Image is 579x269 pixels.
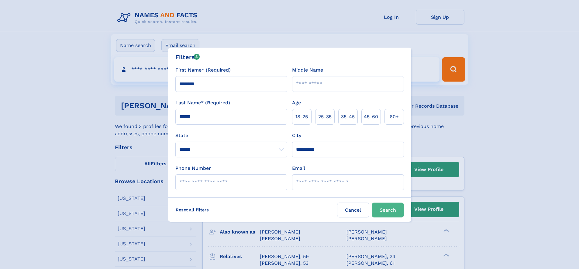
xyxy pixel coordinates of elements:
label: Phone Number [175,165,211,172]
label: Middle Name [292,66,323,74]
span: 45‑60 [364,113,378,120]
label: Last Name* (Required) [175,99,230,106]
span: 35‑45 [341,113,355,120]
label: Reset all filters [172,203,213,217]
label: City [292,132,301,139]
label: Age [292,99,301,106]
label: First Name* (Required) [175,66,231,74]
span: 25‑35 [318,113,332,120]
label: Email [292,165,305,172]
span: 60+ [390,113,399,120]
div: Filters [175,52,200,62]
span: 18‑25 [295,113,308,120]
label: State [175,132,287,139]
label: Cancel [337,203,369,217]
button: Search [372,203,404,217]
